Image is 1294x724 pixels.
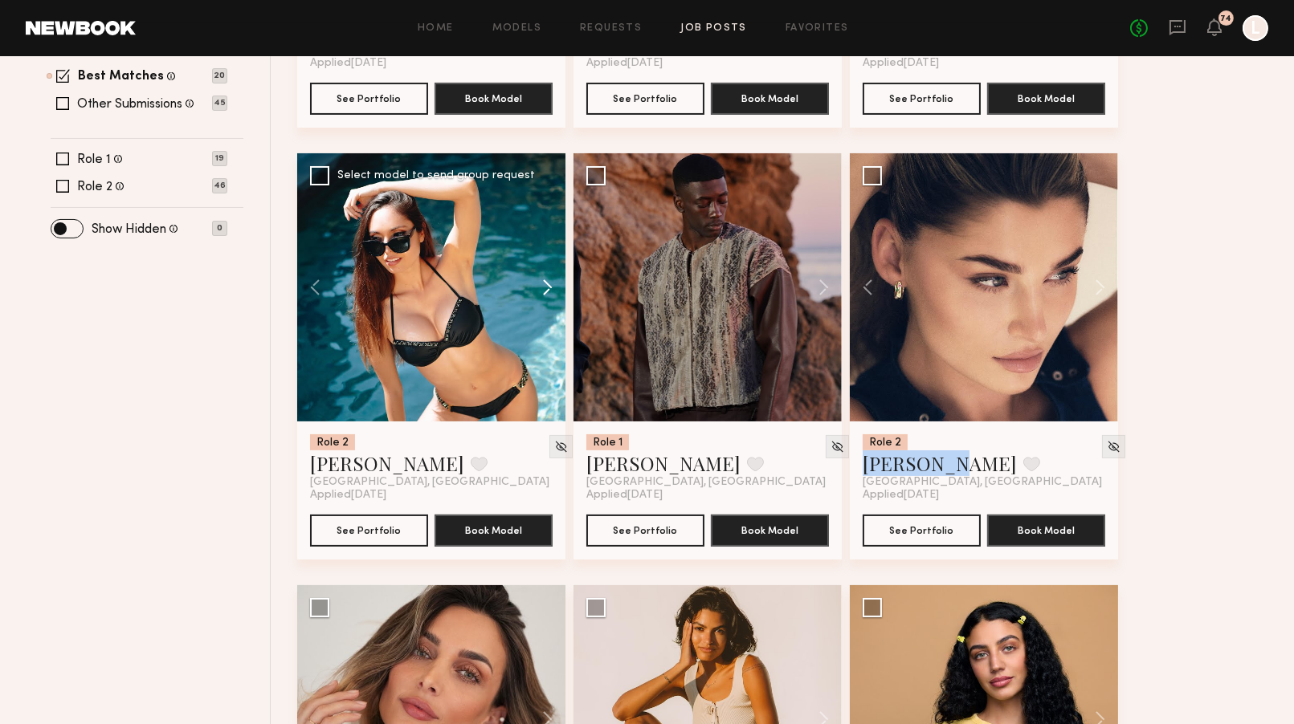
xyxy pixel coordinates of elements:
[680,23,747,34] a: Job Posts
[863,57,1105,70] div: Applied [DATE]
[586,489,829,502] div: Applied [DATE]
[435,515,553,547] button: Book Model
[212,96,227,111] p: 45
[586,434,629,450] div: Role 1
[310,434,355,450] div: Role 2
[863,450,1017,476] a: [PERSON_NAME]
[492,23,541,34] a: Models
[212,151,227,166] p: 19
[863,515,981,547] button: See Portfolio
[711,523,829,536] a: Book Model
[92,223,166,236] label: Show Hidden
[586,450,741,476] a: [PERSON_NAME]
[586,83,704,115] button: See Portfolio
[711,515,829,547] button: Book Model
[77,98,182,111] label: Other Submissions
[863,476,1102,489] span: [GEOGRAPHIC_DATA], [GEOGRAPHIC_DATA]
[863,83,981,115] button: See Portfolio
[987,523,1105,536] a: Book Model
[77,153,111,166] label: Role 1
[212,178,227,193] p: 46
[863,434,908,450] div: Role 2
[987,515,1105,547] button: Book Model
[418,23,454,34] a: Home
[77,181,112,193] label: Role 2
[580,23,642,34] a: Requests
[987,83,1105,115] button: Book Model
[310,83,428,115] button: See Portfolio
[435,83,553,115] button: Book Model
[310,515,428,547] button: See Portfolio
[1221,14,1232,23] div: 74
[310,450,464,476] a: [PERSON_NAME]
[711,83,829,115] button: Book Model
[212,68,227,83] p: 20
[337,170,535,181] div: Select model to send group request
[212,221,227,236] p: 0
[435,523,553,536] a: Book Model
[863,489,1105,502] div: Applied [DATE]
[310,476,549,489] span: [GEOGRAPHIC_DATA], [GEOGRAPHIC_DATA]
[786,23,849,34] a: Favorites
[831,440,844,454] img: Unhide Model
[586,515,704,547] button: See Portfolio
[987,91,1105,104] a: Book Model
[1107,440,1121,454] img: Unhide Model
[711,91,829,104] a: Book Model
[1243,15,1268,41] a: L
[310,57,553,70] div: Applied [DATE]
[435,91,553,104] a: Book Model
[586,57,829,70] div: Applied [DATE]
[310,489,553,502] div: Applied [DATE]
[554,440,568,454] img: Unhide Model
[586,476,826,489] span: [GEOGRAPHIC_DATA], [GEOGRAPHIC_DATA]
[78,71,164,83] label: Best Matches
